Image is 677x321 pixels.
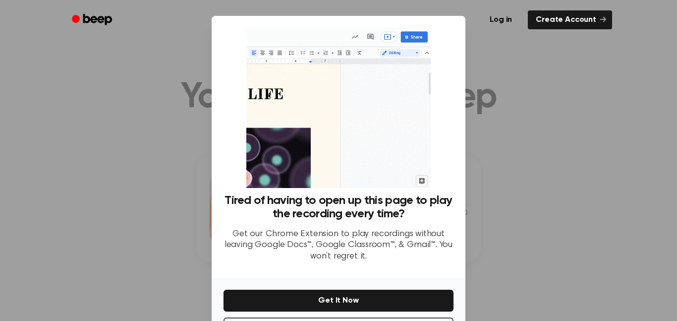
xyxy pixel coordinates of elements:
h3: Tired of having to open up this page to play the recording every time? [224,194,453,221]
img: Beep extension in action [246,28,430,188]
a: Log in [480,8,522,31]
a: Beep [65,10,121,30]
p: Get our Chrome Extension to play recordings without leaving Google Docs™, Google Classroom™, & Gm... [224,229,453,262]
button: Get It Now [224,290,453,312]
a: Create Account [528,10,612,29]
